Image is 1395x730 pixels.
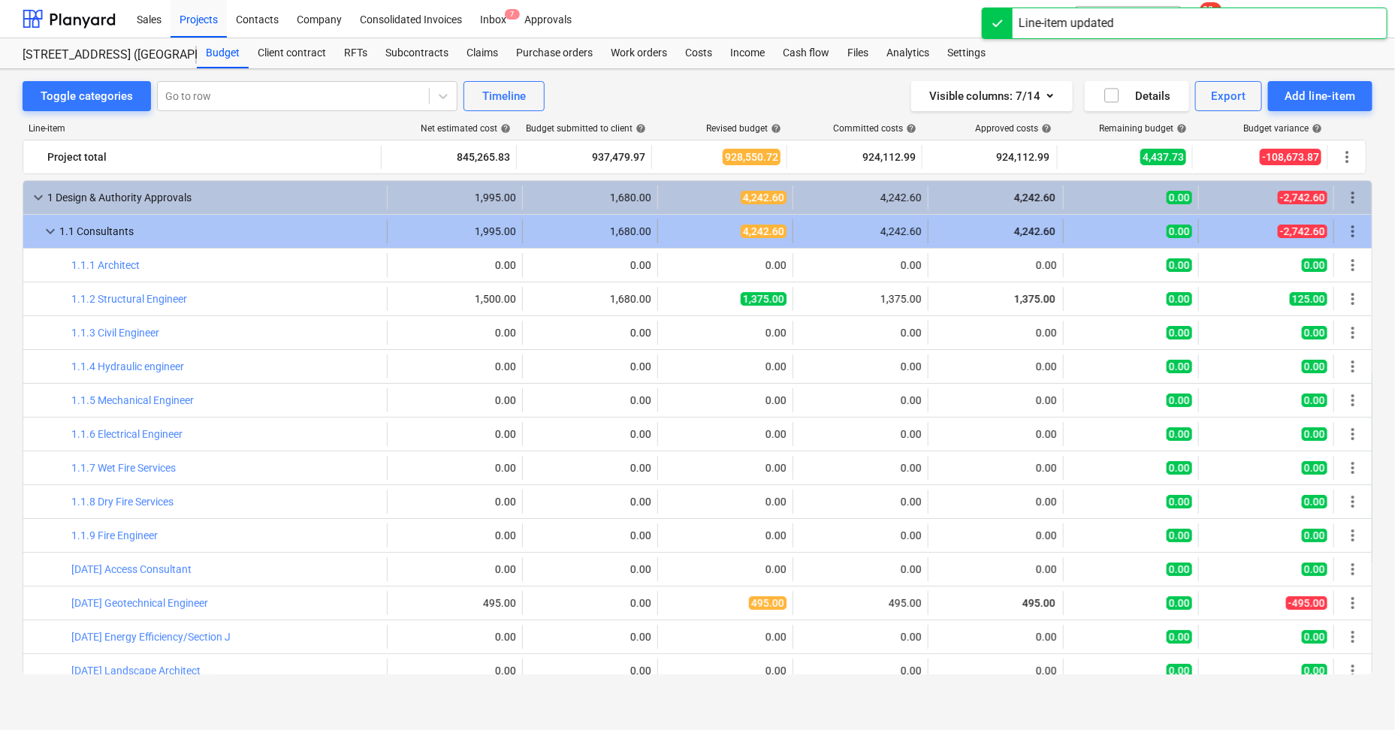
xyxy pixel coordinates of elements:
[1302,461,1327,475] span: 0.00
[1338,148,1356,166] span: More actions
[394,327,516,339] div: 0.00
[799,225,922,237] div: 4,242.60
[664,360,787,373] div: 0.00
[1344,256,1362,274] span: More actions
[23,81,151,111] button: Toggle categories
[47,186,381,210] div: 1 Design & Authority Approvals
[935,665,1057,677] div: 0.00
[59,219,381,243] div: 1.1 Consultants
[741,225,787,238] span: 4,242.60
[1212,86,1246,106] div: Export
[197,38,249,68] div: Budget
[938,38,995,68] div: Settings
[41,86,133,106] div: Toggle categories
[877,38,938,68] div: Analytics
[394,529,516,541] div: 0.00
[394,462,516,474] div: 0.00
[1167,596,1192,610] span: 0.00
[799,665,922,677] div: 0.00
[71,496,174,508] a: 1.1.8 Dry Fire Services
[838,38,877,68] a: Files
[1167,258,1192,272] span: 0.00
[1260,149,1321,165] span: -108,673.87
[935,360,1057,373] div: 0.00
[1103,86,1171,106] div: Details
[799,597,922,609] div: 495.00
[664,529,787,541] div: 0.00
[1309,123,1322,134] span: help
[1278,225,1327,238] span: -2,742.60
[529,529,651,541] div: 0.00
[23,47,179,63] div: [STREET_ADDRESS] ([GEOGRAPHIC_DATA] - House Build)
[529,597,651,609] div: 0.00
[799,293,922,305] div: 1,375.00
[529,496,651,508] div: 0.00
[1019,14,1114,32] div: Line-item updated
[935,631,1057,643] div: 0.00
[507,38,602,68] a: Purchase orders
[1268,81,1372,111] button: Add line-item
[376,38,457,68] a: Subcontracts
[676,38,721,68] a: Costs
[71,529,158,541] a: 1.1.9 Fire Engineer
[1195,81,1263,111] button: Export
[1302,529,1327,542] span: 0.00
[1344,324,1362,342] span: More actions
[935,259,1057,271] div: 0.00
[1173,123,1187,134] span: help
[1167,191,1192,204] span: 0.00
[799,259,922,271] div: 0.00
[1302,360,1327,373] span: 0.00
[394,665,516,677] div: 0.00
[1344,628,1362,646] span: More actions
[394,428,516,440] div: 0.00
[394,293,516,305] div: 1,500.00
[1013,225,1057,237] span: 4,242.60
[935,462,1057,474] div: 0.00
[482,86,526,106] div: Timeline
[1320,658,1395,730] iframe: Chat Widget
[935,563,1057,575] div: 0.00
[457,38,507,68] a: Claims
[529,563,651,575] div: 0.00
[1290,292,1327,306] span: 125.00
[29,189,47,207] span: keyboard_arrow_down
[1278,191,1327,204] span: -2,742.60
[71,631,231,643] a: [DATE] Energy Efficiency/Section J
[1286,596,1327,610] span: -495.00
[664,259,787,271] div: 0.00
[1167,427,1192,441] span: 0.00
[935,394,1057,406] div: 0.00
[71,293,187,305] a: 1.1.2 Structural Engineer
[335,38,376,68] a: RFTs
[1167,630,1192,644] span: 0.00
[1302,427,1327,441] span: 0.00
[768,123,781,134] span: help
[1243,123,1322,134] div: Budget variance
[529,631,651,643] div: 0.00
[71,259,140,271] a: 1.1.1 Architect
[505,9,520,20] span: 7
[529,360,651,373] div: 0.00
[799,529,922,541] div: 0.00
[1344,526,1362,544] span: More actions
[1140,149,1186,165] span: 4,437.73
[394,360,516,373] div: 0.00
[935,529,1057,541] div: 0.00
[1099,123,1187,134] div: Remaining budget
[1302,563,1327,576] span: 0.00
[799,496,922,508] div: 0.00
[935,428,1057,440] div: 0.00
[529,225,651,237] div: 1,680.00
[633,123,646,134] span: help
[721,38,774,68] div: Income
[23,123,382,134] div: Line-item
[394,259,516,271] div: 0.00
[249,38,335,68] a: Client contract
[903,123,916,134] span: help
[799,327,922,339] div: 0.00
